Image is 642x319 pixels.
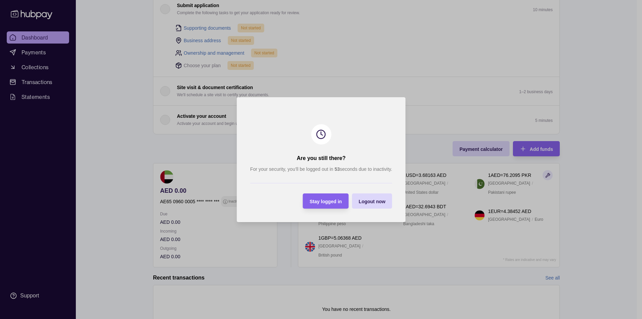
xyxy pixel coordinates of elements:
[303,193,348,209] button: Stay logged in
[309,198,342,204] span: Stay logged in
[334,166,340,172] strong: 53
[352,193,392,209] button: Logout now
[250,165,392,173] p: For your security, you’ll be logged out in seconds due to inactivity.
[359,198,385,204] span: Logout now
[297,155,345,162] h2: Are you still there?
